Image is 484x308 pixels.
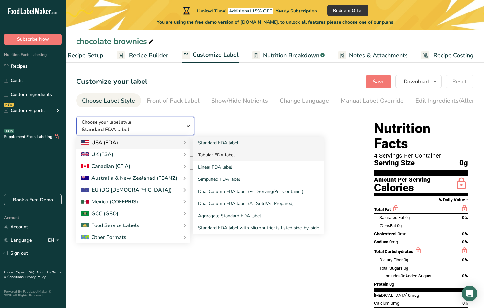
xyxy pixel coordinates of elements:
[333,7,363,14] span: Redeem Offer
[182,47,239,63] a: Customize Label
[4,107,45,114] div: Custom Reports
[462,286,477,301] div: Open Intercom Messenger
[374,239,388,244] span: Sodium
[81,162,130,170] div: Canadian (CFIA)
[459,159,468,167] span: 0g
[404,257,408,262] span: 0g
[374,183,430,193] div: Calories
[462,231,468,236] span: 0%
[182,7,317,14] div: Limited Time!
[193,185,324,198] a: Dual Column FDA label (Per Serving/Per Container)
[462,301,468,306] span: 0%
[193,161,324,173] a: Linear FDA label
[29,270,36,275] a: FAQ .
[81,211,89,216] img: 2Q==
[81,198,138,206] div: Mexico (COFEPRIS)
[280,96,329,105] div: Change Language
[452,78,467,85] span: Reset
[421,48,473,63] a: Recipe Costing
[193,137,324,149] a: Standard FDA label
[404,78,429,85] span: Download
[82,96,135,105] div: Choose Label Style
[374,196,468,204] section: % Daily Value *
[4,270,61,279] a: Terms & Conditions .
[193,210,324,222] a: Aggregate Standard FDA label
[385,273,431,278] span: Includes Added Sugars
[462,239,468,244] span: 0%
[81,233,126,241] div: Other Formats
[4,194,62,205] a: Book a Free Demo
[147,96,200,105] div: Front of Pack Label
[395,75,442,88] button: Download
[68,51,103,60] span: Recipe Setup
[129,51,168,60] span: Recipe Builder
[462,273,468,278] span: 0%
[4,270,27,275] a: Hire an Expert .
[252,48,325,63] a: Nutrition Breakdown
[82,119,131,126] span: Choose your label style
[446,75,473,88] button: Reset
[55,48,103,63] a: Recipe Setup
[4,129,14,133] div: BETA
[4,103,14,107] div: NEW
[374,159,415,167] span: Serving Size
[81,186,172,194] div: EU (DG [DEMOGRAPHIC_DATA])
[374,153,468,159] div: 4 Servings Per Container
[374,231,397,236] span: Cholesterol
[379,223,390,228] i: Trans
[374,121,468,151] h1: Nutrition Facts
[81,222,139,229] div: Food Service Labels
[4,34,62,45] button: Subscribe Now
[405,215,410,220] span: 0g
[76,36,155,47] div: chocolate brownies
[374,249,413,254] span: Total Carbohydrates
[398,231,406,236] span: 0mg
[81,151,113,158] div: UK (FSA)
[391,301,399,306] span: 0mg
[157,19,393,26] span: You are using the free demo version of [DOMAIN_NAME], to unlock all features please choose one of...
[276,8,317,14] span: Yearly Subscription
[25,275,46,279] a: Privacy Policy
[366,75,391,88] button: Save
[389,239,398,244] span: 0mg
[379,257,403,262] span: Dietary Fiber
[401,273,405,278] span: 0g
[193,222,324,234] a: Standard FDA label with Micronutrients listed side-by-side
[81,174,177,182] div: Australia & New Zealanad (FSANZ)
[389,282,394,287] span: 0g
[76,117,194,135] button: Choose your label style Standard FDA label
[374,207,391,212] span: Total Fat
[193,50,239,59] span: Customize Label
[4,234,32,246] a: Language
[382,19,393,25] span: plans
[462,257,468,262] span: 0%
[373,78,385,85] span: Save
[374,282,388,287] span: Protein
[338,48,408,63] a: Notes & Attachments
[76,76,147,87] h1: Customize your label
[211,96,268,105] div: Show/Hide Nutrients
[82,126,182,133] span: Standard FDA label
[17,36,49,43] span: Subscribe Now
[433,51,473,60] span: Recipe Costing
[81,139,118,147] div: USA (FDA)
[379,215,404,220] span: Saturated Fat
[462,215,468,220] span: 0%
[374,177,430,183] div: Amount Per Serving
[48,236,62,244] div: EN
[349,51,408,60] span: Notes & Attachments
[193,173,324,185] a: Simplified FDA label
[4,290,62,297] div: Powered By FoodLabelMaker © 2025 All Rights Reserved
[228,8,273,14] span: Additional 15% OFF
[36,270,52,275] a: About Us .
[327,5,368,16] button: Redeem Offer
[374,293,407,298] span: [MEDICAL_DATA]
[193,149,324,161] a: Tabular FDA label
[379,223,396,228] span: Fat
[408,293,419,298] span: 0mcg
[193,198,324,210] a: Dual Column FDA label (As Sold/As Prepared)
[117,48,168,63] a: Recipe Builder
[404,266,408,271] span: 0g
[263,51,319,60] span: Nutrition Breakdown
[341,96,404,105] div: Manual Label Override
